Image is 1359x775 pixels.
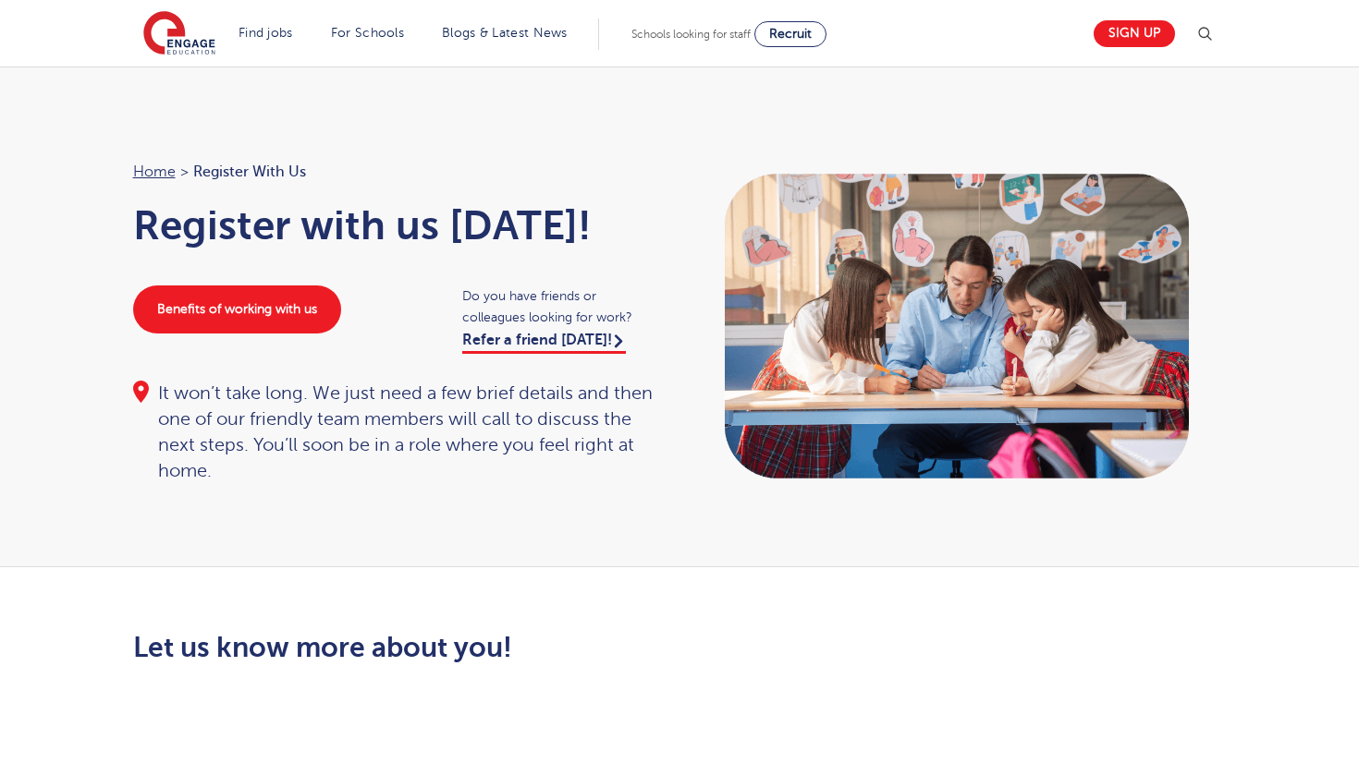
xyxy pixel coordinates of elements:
[180,163,189,180] span: >
[631,28,751,41] span: Schools looking for staff
[133,202,662,248] h1: Register with us [DATE]!
[193,160,306,184] span: Register with us
[133,160,662,184] nav: breadcrumb
[462,332,626,354] a: Refer a friend [DATE]!
[239,26,293,40] a: Find jobs
[133,381,662,484] div: It won’t take long. We just need a few brief details and then one of our friendly team members wi...
[462,285,661,328] span: Do you have friends or colleagues looking for work?
[143,11,215,57] img: Engage Education
[754,21,826,47] a: Recruit
[769,27,812,41] span: Recruit
[331,26,404,40] a: For Schools
[1094,20,1175,47] a: Sign up
[133,285,341,333] a: Benefits of working with us
[442,26,568,40] a: Blogs & Latest News
[133,163,176,180] a: Home
[133,632,853,663] h2: Let us know more about you!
